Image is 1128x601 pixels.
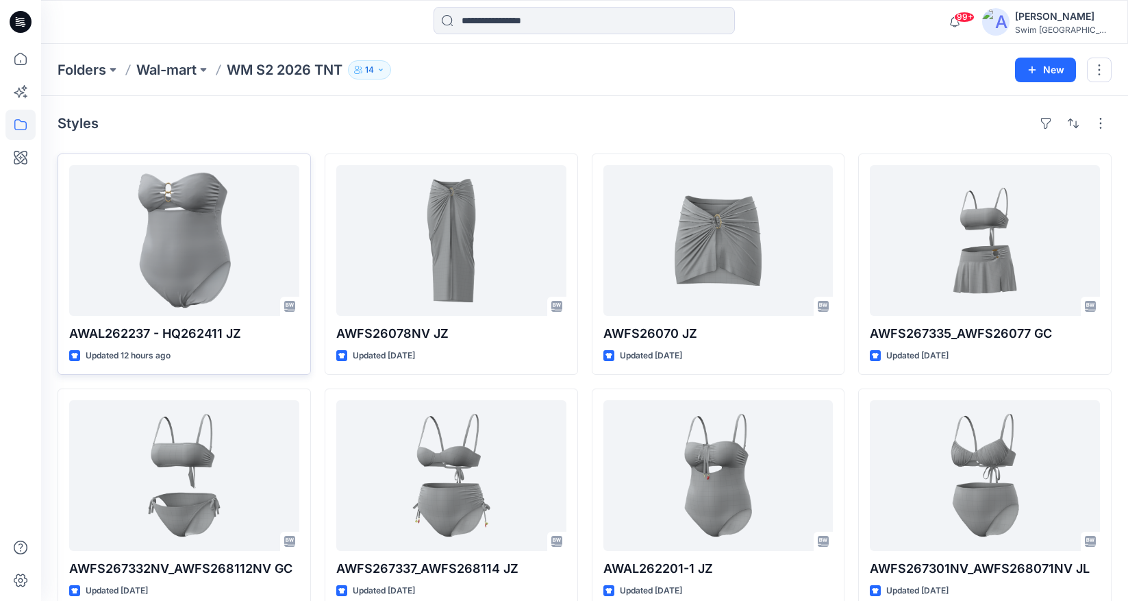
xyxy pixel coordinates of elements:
a: AWFS267301NV_AWFS268071NV JL [870,400,1100,551]
button: New [1015,58,1076,82]
h4: Styles [58,115,99,132]
a: AWFS267335_AWFS26077 GC [870,165,1100,316]
img: avatar [982,8,1010,36]
p: Updated [DATE] [353,584,415,598]
a: AWFS26078NV JZ [336,165,566,316]
a: AWFS267337_AWFS268114 JZ [336,400,566,551]
p: AWAL262201-1 JZ [603,559,834,578]
span: 99+ [954,12,975,23]
p: AWFS267301NV_AWFS268071NV JL [870,559,1100,578]
button: 14 [348,60,391,79]
p: AWFS267337_AWFS268114 JZ [336,559,566,578]
p: Updated [DATE] [620,349,682,363]
div: [PERSON_NAME] [1015,8,1111,25]
a: AWAL262201-1 JZ [603,400,834,551]
p: Updated [DATE] [353,349,415,363]
a: Folders [58,60,106,79]
p: AWFS26070 JZ [603,324,834,343]
p: AWFS267335_AWFS26077 GC [870,324,1100,343]
p: Updated [DATE] [620,584,682,598]
p: Updated 12 hours ago [86,349,171,363]
p: Updated [DATE] [86,584,148,598]
a: AWAL262237 - HQ262411 JZ [69,165,299,316]
p: Updated [DATE] [886,349,949,363]
p: AWFS267332NV_AWFS268112NV GC [69,559,299,578]
a: AWFS26070 JZ [603,165,834,316]
div: Swim [GEOGRAPHIC_DATA] [1015,25,1111,35]
p: AWAL262237 - HQ262411 JZ [69,324,299,343]
p: 14 [365,62,374,77]
p: Updated [DATE] [886,584,949,598]
p: WM S2 2026 TNT [227,60,342,79]
p: AWFS26078NV JZ [336,324,566,343]
a: AWFS267332NV_AWFS268112NV GC [69,400,299,551]
a: Wal-mart [136,60,197,79]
